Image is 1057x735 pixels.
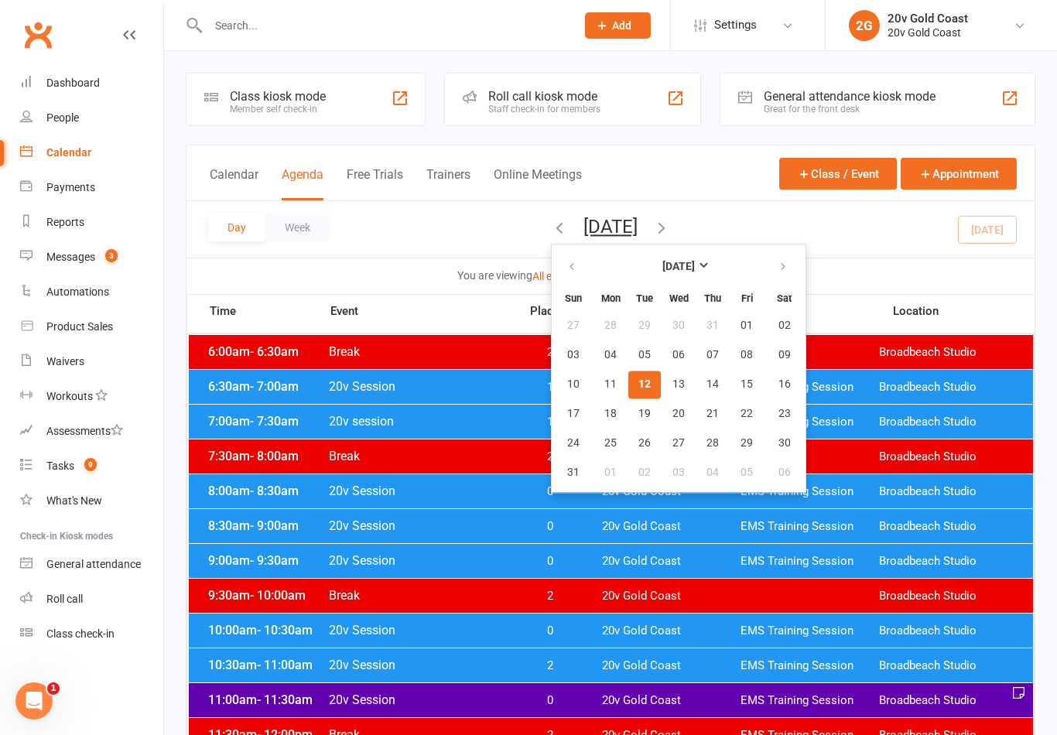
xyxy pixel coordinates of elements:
span: 01 [741,320,753,332]
span: 0 [509,519,590,534]
span: Broadbeach Studio [879,415,1018,429]
span: 22 [741,408,753,420]
span: 03 [567,349,580,361]
button: 31 [553,459,593,487]
button: 13 [662,371,695,398]
span: Location [893,306,1034,317]
a: Product Sales [20,309,163,344]
span: 20v Session [328,379,510,394]
button: 01 [594,459,627,487]
span: - 8:30am [250,484,299,498]
span: 28 [706,437,719,450]
span: Broadbeach Studio [879,693,1018,708]
span: 0 [509,693,590,708]
iframe: Intercom live chat [15,682,53,720]
span: 05 [638,349,651,361]
a: Calendar [20,135,163,170]
button: 01 [730,312,763,340]
a: Waivers [20,344,163,379]
small: Saturday [777,292,792,304]
button: 30 [765,429,804,457]
a: Automations [20,275,163,309]
span: EMS Training Session [741,380,879,395]
span: - 10:00am [250,588,306,603]
div: Class check-in [46,627,115,640]
button: 26 [628,429,661,457]
button: 06 [662,341,695,369]
span: 1 [509,415,590,429]
span: 02 [778,320,791,332]
small: Tuesday [636,292,653,304]
button: 05 [730,459,763,487]
span: 3 [105,249,118,262]
div: Class kiosk mode [230,89,326,104]
span: 20v Session [328,623,510,638]
span: 11 [604,378,617,391]
span: 1 [509,380,590,395]
span: 15 [741,378,753,391]
button: Free Trials [347,167,403,200]
button: 21 [696,400,729,428]
span: 10 [567,378,580,391]
span: 8:30am [204,518,328,533]
small: Thursday [704,292,721,304]
button: Calendar [210,167,258,200]
strong: [DATE] [662,261,695,273]
button: 05 [628,341,661,369]
div: 20v Gold Coast [888,12,968,26]
span: 31 [706,320,719,332]
span: 18 [604,408,617,420]
span: 7:00am [204,414,328,429]
button: 06 [765,459,804,487]
button: 02 [765,312,804,340]
button: 27 [662,429,695,457]
button: 17 [553,400,593,428]
button: 03 [662,459,695,487]
span: Time [206,304,330,323]
span: 20v Gold Coast [602,693,741,708]
span: - 10:30am [257,623,313,638]
span: Broadbeach Studio [879,345,1018,360]
div: Great for the front desk [764,104,936,115]
span: - 6:30am [250,344,299,359]
button: 27 [553,312,593,340]
span: 0 [509,624,590,638]
div: Staff check-in for members [488,104,600,115]
a: Reports [20,205,163,240]
small: Sunday [565,292,582,304]
span: - 9:30am [250,553,299,568]
span: 04 [706,467,719,479]
a: People [20,101,163,135]
span: 08 [741,349,753,361]
button: 28 [594,312,627,340]
span: 0 [509,554,590,569]
span: EMS Training Session [741,415,879,429]
div: Assessments [46,425,123,437]
button: [DATE] [583,216,638,238]
span: 19 [638,408,651,420]
button: 03 [553,341,593,369]
span: 26 [638,437,651,450]
span: 13 [672,378,685,391]
button: 31 [696,312,729,340]
button: Week [265,214,330,241]
span: 20v Gold Coast [602,554,741,569]
span: EMS Training Session [741,484,879,499]
button: 18 [594,400,627,428]
span: 8:00am [204,484,328,498]
button: 16 [765,371,804,398]
a: General attendance kiosk mode [20,547,163,582]
span: 05 [741,467,753,479]
span: 28 [604,320,617,332]
input: Search... [204,15,565,36]
span: - 7:00am [250,379,299,394]
span: - 7:30am [250,414,299,429]
button: 15 [730,371,763,398]
span: EMS Training Session [741,693,879,708]
a: Clubworx [19,15,57,54]
span: 9 [84,458,97,471]
span: 9:00am [204,553,328,568]
span: Break [328,449,510,463]
span: 20v Gold Coast [602,519,741,534]
button: 08 [730,341,763,369]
